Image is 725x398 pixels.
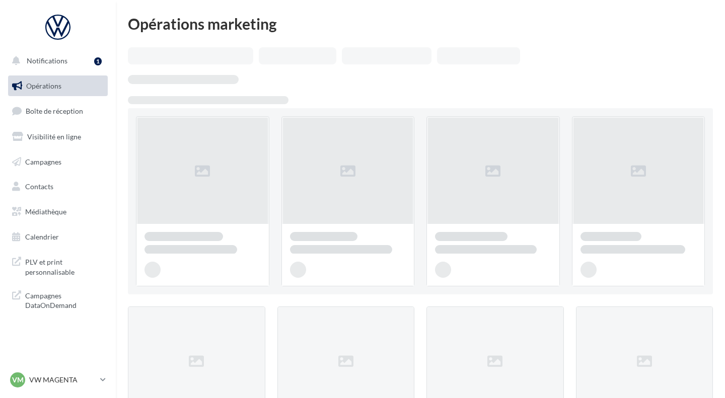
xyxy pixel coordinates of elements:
[12,375,24,385] span: VM
[25,255,104,277] span: PLV et print personnalisable
[6,251,110,281] a: PLV et print personnalisable
[94,57,102,65] div: 1
[25,289,104,310] span: Campagnes DataOnDemand
[6,176,110,197] a: Contacts
[6,126,110,147] a: Visibilité en ligne
[27,56,67,65] span: Notifications
[27,132,81,141] span: Visibilité en ligne
[26,82,61,90] span: Opérations
[25,232,59,241] span: Calendrier
[8,370,108,389] a: VM VW MAGENTA
[25,157,61,166] span: Campagnes
[128,16,713,31] div: Opérations marketing
[6,100,110,122] a: Boîte de réception
[26,107,83,115] span: Boîte de réception
[6,201,110,222] a: Médiathèque
[6,151,110,173] a: Campagnes
[25,207,66,216] span: Médiathèque
[6,285,110,314] a: Campagnes DataOnDemand
[6,75,110,97] a: Opérations
[6,50,106,71] button: Notifications 1
[25,182,53,191] span: Contacts
[6,226,110,248] a: Calendrier
[29,375,96,385] p: VW MAGENTA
